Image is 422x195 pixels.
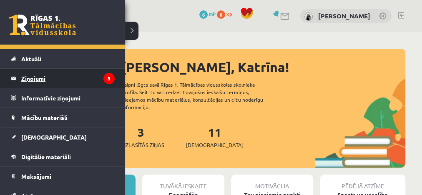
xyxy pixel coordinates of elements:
legend: Maksājumi [21,167,115,186]
span: [DEMOGRAPHIC_DATA] [21,133,87,141]
span: [DEMOGRAPHIC_DATA] [186,141,244,149]
a: Aktuāli [11,49,115,68]
span: Neizlasītās ziņas [118,141,164,149]
a: Digitālie materiāli [11,147,115,166]
a: 6 mP [199,10,216,17]
a: [DEMOGRAPHIC_DATA] [11,127,115,147]
div: Motivācija [231,175,313,190]
a: Maksājumi [11,167,115,186]
span: xp [226,10,232,17]
legend: Informatīvie ziņojumi [21,88,115,107]
a: [PERSON_NAME] [318,12,370,20]
a: 3Neizlasītās ziņas [118,125,164,149]
legend: Ziņojumi [21,69,115,88]
span: 6 [199,10,208,19]
a: 11[DEMOGRAPHIC_DATA] [186,125,244,149]
div: Tuvākā ieskaite [142,175,224,190]
span: Digitālie materiāli [21,153,71,160]
a: Rīgas 1. Tālmācības vidusskola [9,15,76,35]
a: Mācību materiāli [11,108,115,127]
span: mP [209,10,216,17]
i: 3 [103,73,115,84]
div: Pēdējā atzīme [320,175,405,190]
span: 0 [217,10,225,19]
div: [PERSON_NAME], Katrīna! [121,57,405,77]
span: Aktuāli [21,55,41,62]
a: 0 xp [217,10,236,17]
span: Mācību materiāli [21,114,68,121]
img: Katrīna Zjukova [304,12,313,21]
div: Laipni lūgts savā Rīgas 1. Tālmācības vidusskolas skolnieka profilā. Šeit Tu vari redzēt tuvojošo... [122,81,278,111]
a: Ziņojumi3 [11,69,115,88]
a: Informatīvie ziņojumi [11,88,115,107]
